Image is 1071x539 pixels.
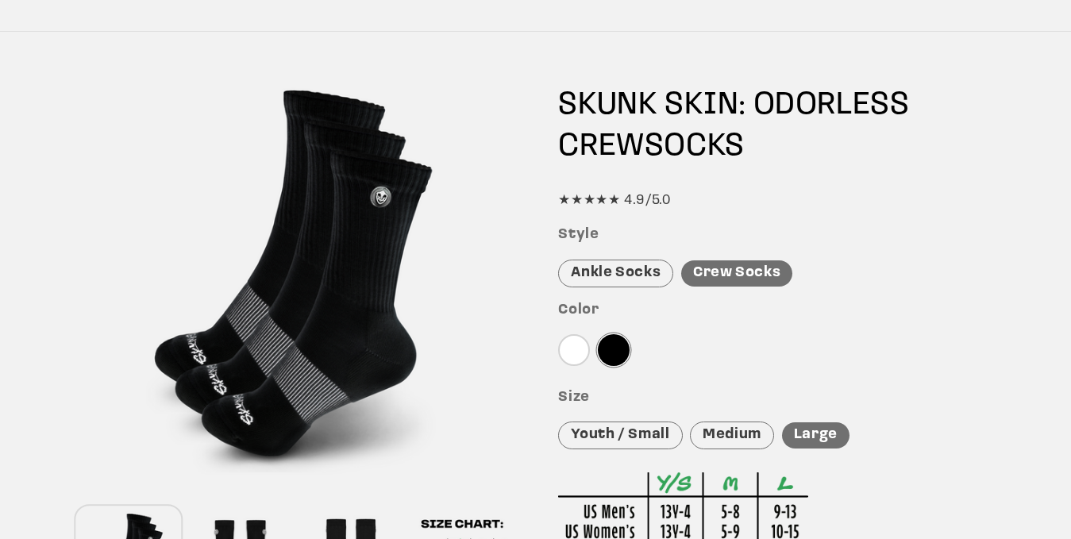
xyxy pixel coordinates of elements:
h3: Size [558,389,994,407]
h3: Color [558,302,994,320]
div: Youth / Small [558,422,682,449]
span: CREW [558,131,644,163]
div: Medium [690,422,774,449]
h1: SKUNK SKIN: ODORLESS SOCKS [558,85,994,167]
div: ★★★★★ 4.9/5.0 [558,189,994,213]
div: Ankle Socks [558,260,673,287]
div: Large [782,422,849,449]
div: Crew Socks [681,260,792,287]
h3: Style [558,226,994,244]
